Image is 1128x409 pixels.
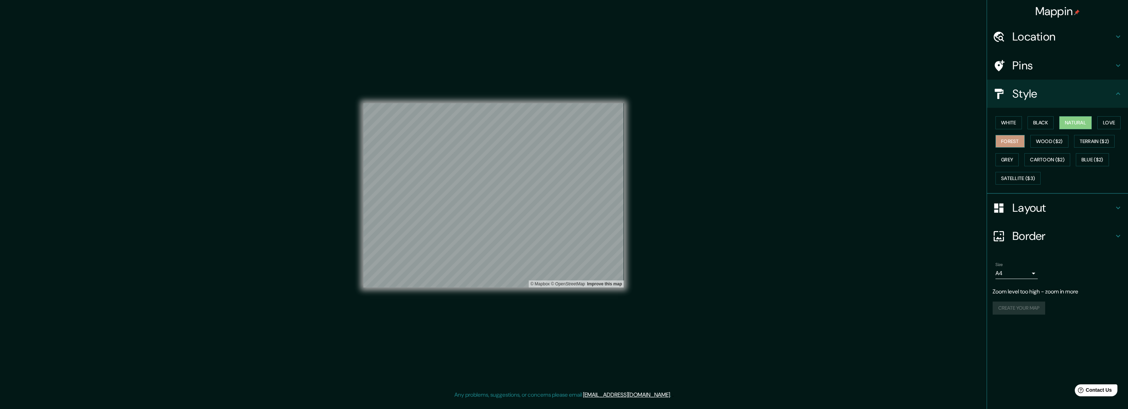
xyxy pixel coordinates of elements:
[995,268,1038,279] div: A4
[995,135,1025,148] button: Forest
[1074,135,1115,148] button: Terrain ($2)
[987,194,1128,222] div: Layout
[995,262,1003,268] label: Size
[1059,116,1092,129] button: Natural
[583,391,670,398] a: [EMAIL_ADDRESS][DOMAIN_NAME]
[987,80,1128,108] div: Style
[671,391,672,399] div: .
[1030,135,1068,148] button: Wood ($2)
[1074,10,1080,15] img: pin-icon.png
[531,281,550,286] a: Mapbox
[995,153,1019,166] button: Grey
[672,391,674,399] div: .
[1028,116,1054,129] button: Black
[987,51,1128,80] div: Pins
[587,281,622,286] a: Map feedback
[995,172,1041,185] button: Satellite ($3)
[1012,30,1114,44] h4: Location
[995,116,1022,129] button: White
[454,391,671,399] p: Any problems, suggestions, or concerns please email .
[551,281,585,286] a: OpenStreetMap
[987,222,1128,250] div: Border
[363,103,624,287] canvas: Map
[987,23,1128,51] div: Location
[1012,201,1114,215] h4: Layout
[1065,382,1120,401] iframe: Help widget launcher
[1012,58,1114,73] h4: Pins
[1035,4,1080,18] h4: Mappin
[1012,229,1114,243] h4: Border
[1076,153,1109,166] button: Blue ($2)
[1012,87,1114,101] h4: Style
[1024,153,1070,166] button: Cartoon ($2)
[1097,116,1121,129] button: Love
[993,287,1122,296] p: Zoom level too high - zoom in more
